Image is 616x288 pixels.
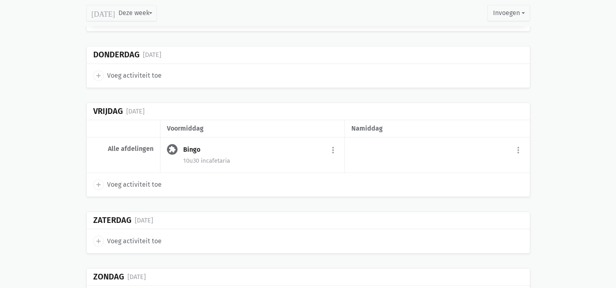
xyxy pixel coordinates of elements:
[201,157,230,164] span: cafetaria
[183,146,207,154] div: Bingo
[351,123,523,134] div: namiddag
[93,179,162,190] a: add Voeg activiteit toe
[135,215,153,226] div: [DATE]
[92,9,115,17] i: [DATE]
[487,5,530,21] button: Invoegen
[93,70,162,81] a: add Voeg activiteit toe
[167,123,338,134] div: voormiddag
[93,216,132,225] div: Zaterdag
[93,236,162,246] a: add Voeg activiteit toe
[126,106,145,117] div: [DATE]
[93,272,124,281] div: Zondag
[169,146,176,153] i: extension
[183,157,199,164] span: 10u30
[143,50,161,60] div: [DATE]
[93,107,123,116] div: Vrijdag
[95,72,102,79] i: add
[201,157,206,164] span: in
[127,272,146,282] div: [DATE]
[107,236,162,247] span: Voeg activiteit toe
[86,5,157,21] button: Deze week
[95,238,102,245] i: add
[107,70,162,81] span: Voeg activiteit toe
[93,50,140,59] div: Donderdag
[107,179,162,190] span: Voeg activiteit toe
[93,145,153,153] div: Alle afdelingen
[95,181,102,188] i: add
